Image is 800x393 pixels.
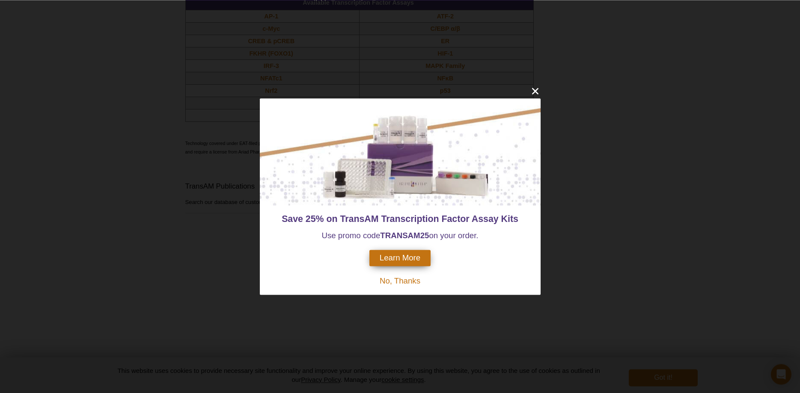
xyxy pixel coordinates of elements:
[321,231,478,240] span: Use promo code on your order.
[420,231,429,240] strong: 25
[380,253,420,263] span: Learn More
[380,231,420,240] strong: TRANSAM
[282,214,518,224] span: Save 25% on TransAM Transcription Factor Assay Kits
[380,276,420,285] span: No, Thanks
[530,86,541,96] button: close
